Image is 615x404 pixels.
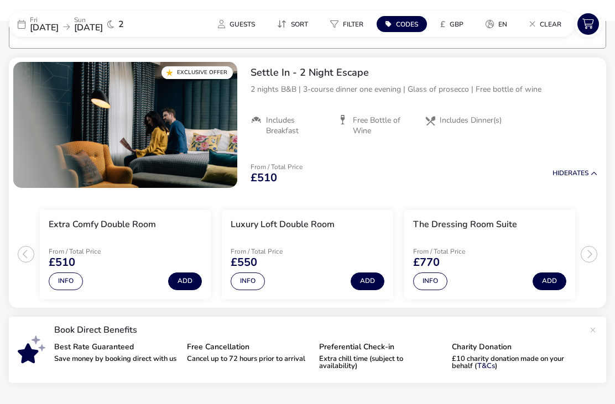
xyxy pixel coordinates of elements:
p: Book Direct Benefits [54,326,584,334]
span: [DATE] [30,22,59,34]
span: GBP [450,20,463,29]
span: Guests [230,20,255,29]
span: Sort [291,20,308,29]
h2: Settle In - 2 Night Escape [251,66,597,79]
p: From / Total Price [49,248,127,255]
span: Codes [396,20,418,29]
div: Settle In - 2 Night Escape2 nights B&B | 3-course dinner one evening | Glass of prosecco | Free b... [242,57,606,145]
div: Exclusive Offer [161,66,233,79]
button: Sort [268,16,317,32]
button: Clear [520,16,570,32]
a: T&Cs [477,361,495,371]
button: Info [413,272,447,290]
p: £10 charity donation made on your behalf ( ) [452,355,576,370]
p: From / Total Price [413,248,492,255]
button: £GBP [431,16,472,32]
p: Cancel up to 72 hours prior to arrival [187,355,311,363]
h3: The Dressing Room Suite [413,219,517,230]
button: en [477,16,516,32]
span: Includes Dinner(s) [440,116,502,125]
p: Preferential Check-in [319,343,443,351]
naf-pibe-menu-bar-item: Sort [268,16,321,32]
button: Add [168,272,202,290]
span: £550 [231,257,257,268]
span: Free Bottle of Wine [353,116,415,135]
button: Info [231,272,265,290]
button: Add [533,272,566,290]
span: Filter [343,20,363,29]
span: £770 [413,257,440,268]
p: 2 nights B&B | 3-course dinner one evening | Glass of prosecco | Free bottle of wine [251,83,597,95]
naf-pibe-menu-bar-item: Guests [209,16,268,32]
button: Filter [321,16,372,32]
button: Info [49,272,83,290]
p: Sun [74,17,103,23]
naf-pibe-menu-bar-item: Codes [377,16,431,32]
i: £ [440,19,445,30]
swiper-slide: 3 / 3 [399,206,581,303]
span: Clear [540,20,561,29]
span: £510 [49,257,75,268]
naf-pibe-menu-bar-item: en [477,16,520,32]
button: HideRates [553,170,597,177]
button: Add [351,272,384,290]
span: Includes Breakfast [266,116,329,135]
p: Charity Donation [452,343,576,351]
h3: Luxury Loft Double Room [231,219,335,230]
span: £510 [251,172,277,183]
p: From / Total Price [231,248,309,255]
h3: Extra Comfy Double Room [49,219,156,230]
naf-pibe-menu-bar-item: Filter [321,16,377,32]
span: 2 [118,20,124,29]
button: Guests [209,16,264,32]
p: Free Cancellation [187,343,311,351]
swiper-slide: 1 / 3 [34,206,216,303]
p: From / Total Price [251,164,303,170]
naf-pibe-menu-bar-item: £GBP [431,16,477,32]
p: Best Rate Guaranteed [54,343,178,351]
div: Fri[DATE]Sun[DATE]2 [9,11,175,37]
p: Save money by booking direct with us [54,355,178,363]
naf-pibe-menu-bar-item: Clear [520,16,575,32]
span: Hide [553,169,568,177]
swiper-slide: 2 / 3 [216,206,398,303]
button: Codes [377,16,427,32]
p: Extra chill time (subject to availability) [319,355,443,370]
swiper-slide: 1 / 1 [13,62,237,188]
p: Fri [30,17,59,23]
span: en [498,20,507,29]
span: [DATE] [74,22,103,34]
